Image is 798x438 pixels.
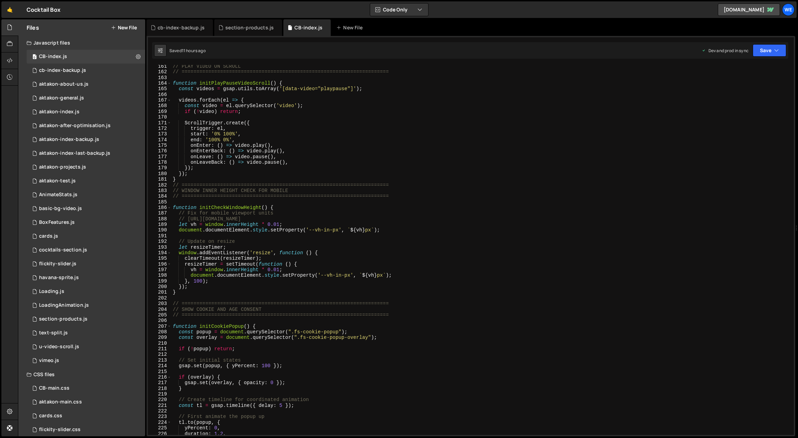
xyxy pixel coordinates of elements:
[39,316,87,322] div: section-products.js
[27,202,145,216] div: 12094/36058.js
[27,50,145,64] div: 12094/46486.js
[39,261,76,267] div: flickity-slider.js
[39,192,77,198] div: AnimateStats.js
[148,391,171,397] div: 219
[39,288,64,295] div: Loading.js
[39,275,79,281] div: havana-sprite.js
[1,1,18,18] a: 🤙
[39,330,68,336] div: text-split.js
[148,420,171,425] div: 224
[148,69,171,75] div: 162
[148,352,171,357] div: 212
[148,329,171,335] div: 208
[148,256,171,261] div: 195
[294,24,322,31] div: CB-index.js
[148,216,171,222] div: 188
[148,284,171,289] div: 200
[148,425,171,431] div: 225
[148,137,171,143] div: 174
[148,97,171,103] div: 167
[148,199,171,205] div: 185
[148,324,171,329] div: 207
[148,109,171,114] div: 169
[148,143,171,148] div: 175
[148,403,171,408] div: 221
[148,193,171,199] div: 184
[148,408,171,414] div: 222
[148,267,171,273] div: 197
[148,301,171,306] div: 203
[27,6,60,14] div: Cocktail Box
[39,136,99,143] div: aktakon-index-backup.js
[148,335,171,340] div: 209
[18,36,145,50] div: Javascript files
[148,227,171,233] div: 190
[27,271,145,285] div: 12094/36679.js
[148,126,171,131] div: 172
[27,77,145,91] div: 12094/44521.js
[148,86,171,92] div: 165
[148,369,171,374] div: 215
[148,431,171,437] div: 226
[753,44,786,57] button: Save
[27,409,145,423] div: 12094/34666.css
[148,210,171,216] div: 187
[782,3,795,16] div: We
[27,119,145,133] div: 12094/46147.js
[27,174,145,188] div: 12094/45381.js
[148,374,171,380] div: 216
[27,160,145,174] div: 12094/44389.js
[32,55,37,60] span: 0
[148,295,171,301] div: 202
[39,413,62,419] div: cards.css
[148,131,171,137] div: 173
[148,120,171,126] div: 171
[148,250,171,256] div: 194
[148,103,171,108] div: 168
[702,48,749,54] div: Dev and prod in sync
[148,188,171,193] div: 183
[148,171,171,177] div: 180
[148,148,171,154] div: 176
[27,395,145,409] div: 12094/43205.css
[27,133,145,146] div: 12094/44174.js
[39,54,67,60] div: CB-index.js
[225,24,274,31] div: section-products.js
[148,278,171,284] div: 199
[27,188,145,202] div: 12094/30498.js
[148,222,171,227] div: 189
[182,48,206,54] div: 11 hours ago
[27,243,145,257] div: 12094/36060.js
[39,67,86,74] div: cb-index-backup.js
[148,80,171,86] div: 164
[148,75,171,80] div: 163
[148,273,171,278] div: 198
[169,48,206,54] div: Saved
[158,24,205,31] div: cb-index-backup.js
[148,318,171,323] div: 206
[27,257,145,271] div: 12094/35474.js
[27,24,39,31] h2: Files
[148,233,171,239] div: 191
[39,399,82,405] div: aktakon-main.css
[39,427,81,433] div: flickity-slider.css
[39,164,86,170] div: aktakon-projects.js
[39,219,75,226] div: BoxFeatures.js
[148,92,171,97] div: 166
[148,289,171,295] div: 201
[148,177,171,182] div: 181
[370,3,428,16] button: Code Only
[27,340,145,354] div: 12094/41429.js
[39,81,88,87] div: aktakon-about-us.js
[27,326,145,340] div: 12094/41439.js
[148,239,171,244] div: 192
[39,358,59,364] div: vimeo.js
[27,423,145,437] div: 12094/35475.css
[27,312,145,326] div: 12094/36059.js
[27,381,145,395] div: 12094/46487.css
[148,386,171,391] div: 218
[148,64,171,69] div: 161
[148,182,171,188] div: 182
[148,358,171,363] div: 213
[718,3,780,16] a: [DOMAIN_NAME]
